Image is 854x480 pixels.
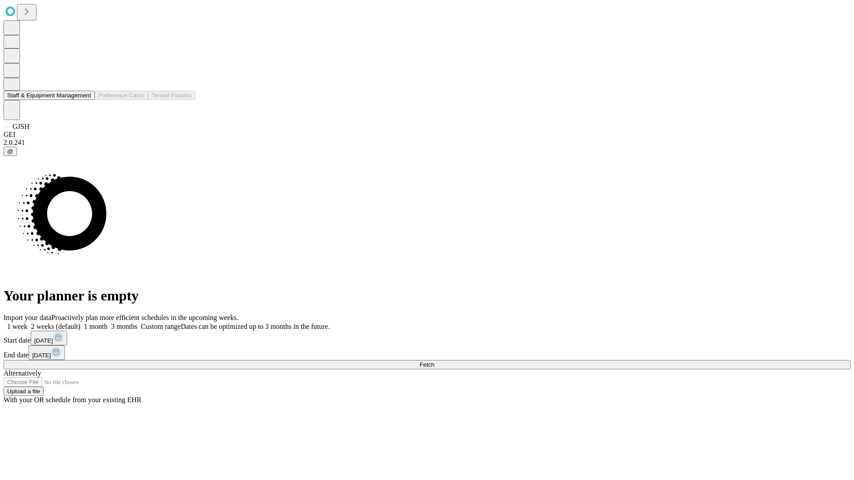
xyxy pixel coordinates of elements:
div: Start date [4,331,850,345]
button: Fetch [4,360,850,369]
h1: Your planner is empty [4,288,850,304]
span: [DATE] [32,352,51,359]
button: [DATE] [28,345,65,360]
div: End date [4,345,850,360]
span: Proactively plan more efficient schedules in the upcoming weeks. [52,314,238,321]
span: 1 week [7,323,28,330]
button: [DATE] [31,331,67,345]
span: 1 month [84,323,108,330]
button: @ [4,147,17,156]
span: Custom range [141,323,181,330]
div: GEI [4,131,850,139]
button: Preference Cards [95,91,148,100]
span: 2 weeks (default) [31,323,81,330]
span: @ [7,148,13,155]
span: Fetch [419,361,434,368]
span: [DATE] [34,337,53,344]
span: Dates can be optimized up to 3 months in the future. [181,323,330,330]
button: Staff & Equipment Management [4,91,95,100]
span: With your OR schedule from your existing EHR [4,396,141,404]
span: 3 months [111,323,137,330]
button: Tenant Params [148,91,195,100]
span: GJSH [12,123,29,130]
span: Alternatively [4,369,41,377]
div: 2.0.241 [4,139,850,147]
span: Import your data [4,314,52,321]
button: Upload a file [4,387,44,396]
